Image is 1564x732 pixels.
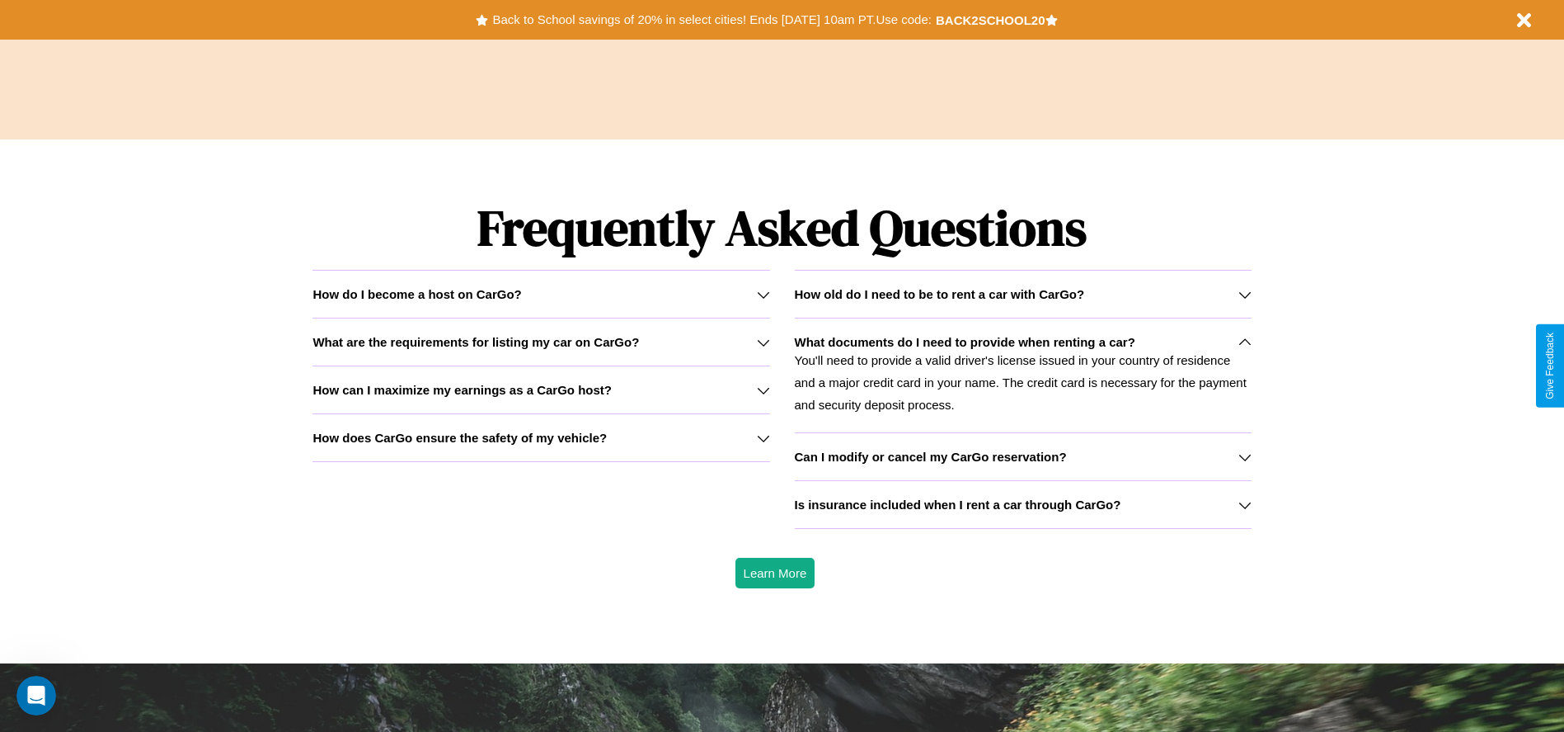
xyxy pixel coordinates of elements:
[312,186,1251,270] h1: Frequently Asked Questions
[488,8,935,31] button: Back to School savings of 20% in select cities! Ends [DATE] 10am PT.Use code:
[312,335,639,349] h3: What are the requirements for listing my car on CarGo?
[16,676,56,715] iframe: Intercom live chat
[312,431,607,445] h3: How does CarGo ensure the safety of my vehicle?
[795,287,1085,301] h3: How old do I need to be to rent a car with CarGo?
[936,13,1045,27] b: BACK2SCHOOL20
[312,383,612,397] h3: How can I maximize my earnings as a CarGo host?
[795,450,1067,464] h3: Can I modify or cancel my CarGo reservation?
[795,349,1252,416] p: You'll need to provide a valid driver's license issued in your country of residence and a major c...
[735,558,815,588] button: Learn More
[795,498,1121,512] h3: Is insurance included when I rent a car through CarGo?
[1544,333,1556,399] div: Give Feedback
[795,335,1135,349] h3: What documents do I need to provide when renting a car?
[312,287,521,301] h3: How do I become a host on CarGo?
